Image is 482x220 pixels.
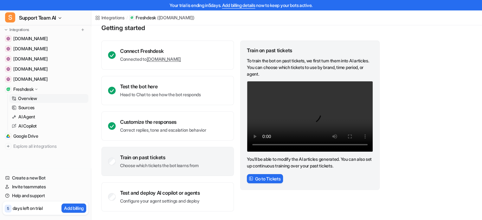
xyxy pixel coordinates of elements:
div: Test and deploy AI copilot or agents [120,190,200,196]
span: Support Team AI [19,13,56,22]
p: 5 [7,206,9,211]
div: Integrations [101,14,125,21]
p: AI Copilot [18,123,37,129]
p: AI Agent [18,114,35,120]
a: dashboard.ticketinghub.com[DOMAIN_NAME] [3,54,88,63]
p: ( [DOMAIN_NAME] ) [157,15,195,21]
img: dashboard.ticketinghub.com [6,57,10,61]
p: Sources [18,104,35,111]
a: AI Agent [9,112,88,121]
a: Integrations [95,14,125,21]
span: / [126,15,128,21]
img: web.whatsapp.com [6,67,10,71]
span: Explore all integrations [13,141,86,151]
div: Connect Freshdesk [120,48,181,54]
a: Explore all integrations [3,142,88,151]
img: Freshdesk [6,87,10,91]
span: [DOMAIN_NAME] [13,35,48,42]
img: Google Drive [6,134,10,138]
img: app.slack.com [6,77,10,81]
p: Choose which tickets the bot learns from [120,162,199,169]
img: menu_add.svg [80,28,85,32]
img: expand menu [4,28,8,32]
a: www.secretfoodtours.com[DOMAIN_NAME] [3,34,88,43]
p: Correct replies, tone and escalation behavior [120,127,206,133]
a: mail.google.com[DOMAIN_NAME] [3,44,88,53]
img: FrameIcon [249,176,253,181]
video: Your browser does not support the video tag. [247,81,373,152]
button: Go to Tickets [247,174,283,183]
div: Train on past tickets [247,47,373,53]
a: Add billing details [222,3,255,8]
img: mail.google.com [6,47,10,51]
p: Overview [18,95,37,102]
img: www.secretfoodtours.com [6,37,10,41]
span: [DOMAIN_NAME] [13,76,48,82]
p: Head to Chat to see how the bot responds [120,91,201,98]
p: days left on trial [13,205,43,211]
a: Help and support [3,191,88,200]
span: [DOMAIN_NAME] [13,56,48,62]
a: app.slack.com[DOMAIN_NAME] [3,75,88,84]
span: [DOMAIN_NAME] [13,66,48,72]
a: [DOMAIN_NAME] [147,56,181,62]
a: Create a new Bot [3,173,88,182]
button: Add billing [61,204,86,213]
a: Invite teammates [3,182,88,191]
div: Test the bot here [120,83,201,90]
button: Integrations [3,27,31,33]
span: S [5,12,15,22]
p: Getting started [101,24,380,32]
a: AI Copilot [9,122,88,130]
a: web.whatsapp.com[DOMAIN_NAME] [3,65,88,73]
a: Overview [9,94,88,103]
p: Integrations [10,27,29,32]
span: Google Drive [13,133,38,139]
p: You’ll be able to modify the AI articles generated. You can also set up continuous training over ... [247,156,373,169]
span: [DOMAIN_NAME] [13,46,48,52]
img: explore all integrations [5,143,11,149]
div: Customize the responses [120,119,206,125]
p: Add billing [64,205,84,211]
a: Sources [9,103,88,112]
p: Freshdesk [13,86,33,92]
a: Freshdesk([DOMAIN_NAME]) [129,15,194,21]
a: Google DriveGoogle Drive [3,132,88,141]
p: Freshdesk [136,15,156,21]
p: To train the bot on past tickets, we first turn them into AI articles. You can choose which ticke... [247,57,373,77]
p: Connected to [120,56,181,62]
div: Train on past tickets [120,154,199,160]
p: Configure your agent settings and deploy [120,198,200,204]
